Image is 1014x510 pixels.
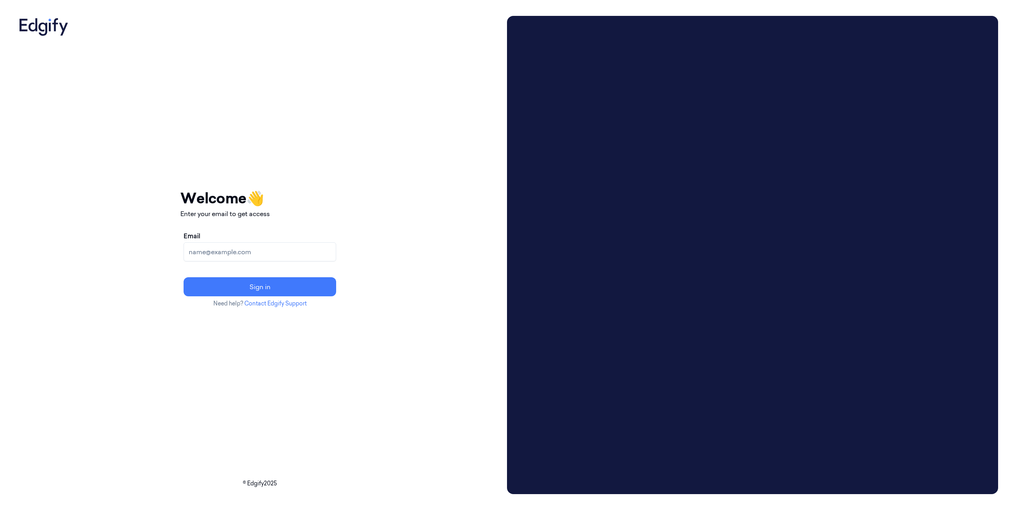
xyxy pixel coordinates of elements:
[184,277,336,296] button: Sign in
[180,209,339,218] p: Enter your email to get access
[16,479,504,488] p: © Edgify 2025
[184,231,200,241] label: Email
[244,300,307,307] a: Contact Edgify Support
[184,242,336,261] input: name@example.com
[180,187,339,209] h1: Welcome 👋
[180,299,339,308] p: Need help?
